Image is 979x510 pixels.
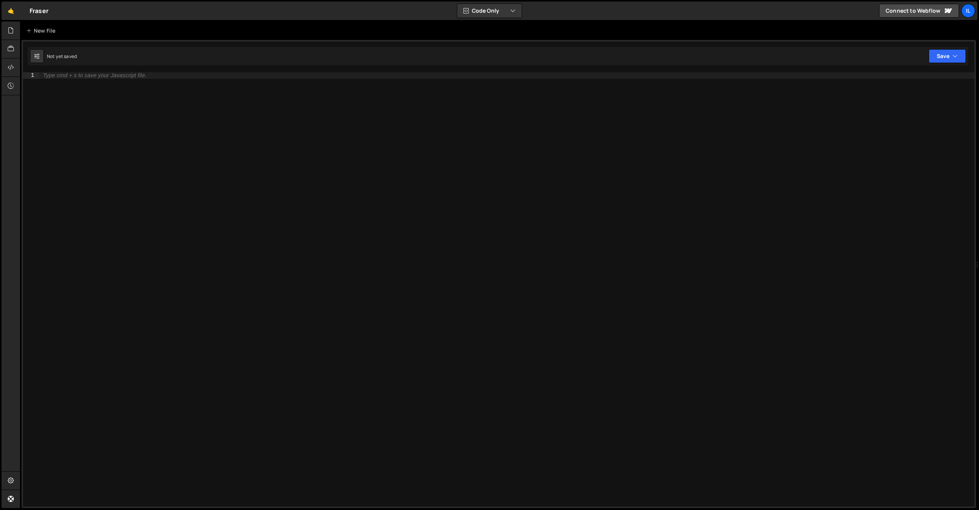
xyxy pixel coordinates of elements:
[43,73,146,78] div: Type cmd + s to save your Javascript file.
[2,2,20,20] a: 🤙
[30,6,48,15] div: Fraser
[23,72,39,79] div: 1
[457,4,522,18] button: Code Only
[47,53,77,60] div: Not yet saved
[929,49,966,63] button: Save
[26,27,58,35] div: New File
[879,4,959,18] a: Connect to Webflow
[961,4,975,18] a: Il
